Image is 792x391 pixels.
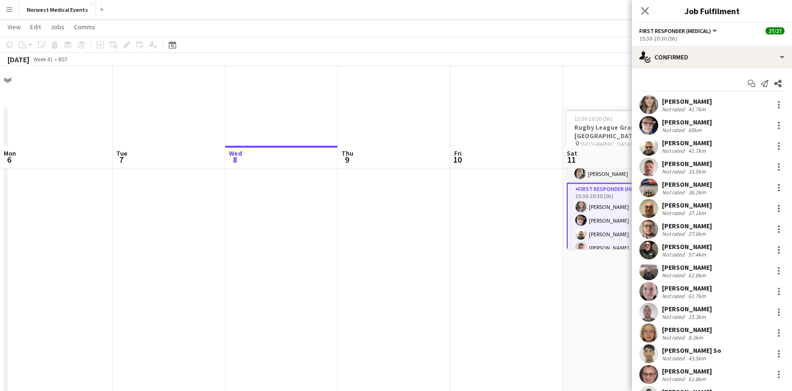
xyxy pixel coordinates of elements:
span: 9 [340,154,353,165]
span: [GEOGRAPHIC_DATA] [580,141,632,148]
div: 41.7km [686,147,708,154]
div: Not rated [662,272,686,279]
app-job-card: 15:30-20:30 (5h)27/27Rugby League Grand Final - [GEOGRAPHIC_DATA] [GEOGRAPHIC_DATA]4 RolesNurse1/... [567,109,672,249]
span: Mon [4,149,16,158]
a: View [4,21,24,33]
span: Week 41 [31,56,55,63]
button: Norwest Medical Events [19,0,96,19]
div: 27.6km [686,230,708,237]
div: Not rated [662,147,686,154]
div: 8.3km [686,334,705,341]
div: 43.5km [686,355,708,362]
span: Wed [229,149,242,158]
div: Not rated [662,106,686,113]
span: 7 [115,154,127,165]
div: Not rated [662,209,686,216]
span: First Responder (Medical) [639,27,711,34]
a: Comms [70,21,99,33]
div: 37.1km [686,209,708,216]
div: Not rated [662,251,686,258]
span: Tue [116,149,127,158]
a: Jobs [47,21,68,33]
div: Not rated [662,292,686,299]
div: 15:30-20:30 (5h) [639,35,784,42]
div: Not rated [662,168,686,175]
div: 15.3km [686,313,708,320]
div: [PERSON_NAME] [662,242,712,251]
button: First Responder (Medical) [639,27,719,34]
div: BST [58,56,68,63]
div: Not rated [662,313,686,320]
div: Not rated [662,355,686,362]
div: 62.8km [686,272,708,279]
div: [PERSON_NAME] [662,180,712,189]
div: [PERSON_NAME] [662,263,712,272]
span: Comms [74,23,95,31]
div: Not rated [662,230,686,237]
span: Fri [454,149,462,158]
span: Edit [30,23,41,31]
div: Not rated [662,189,686,196]
div: Confirmed [632,46,792,68]
div: Not rated [662,126,686,133]
div: [PERSON_NAME] [662,284,712,292]
div: 57.4km [686,251,708,258]
div: [PERSON_NAME] [662,367,712,375]
span: View [8,23,21,31]
span: 11 [565,154,577,165]
a: Edit [26,21,45,33]
div: 33.5km [686,168,708,175]
div: [PERSON_NAME] [662,159,712,168]
div: 61.7km [686,292,708,299]
div: Not rated [662,334,686,341]
div: Not rated [662,375,686,383]
span: Sat [567,149,577,158]
h3: Job Fulfilment [632,5,792,17]
div: [PERSON_NAME] [662,325,712,334]
div: [PERSON_NAME] [662,201,712,209]
div: 65km [686,126,703,133]
span: 10 [453,154,462,165]
div: [PERSON_NAME] [662,222,712,230]
span: 27/27 [766,27,784,34]
div: [DATE] [8,55,29,64]
div: [PERSON_NAME] [662,139,712,147]
span: 6 [2,154,16,165]
span: 8 [228,154,242,165]
span: Thu [342,149,353,158]
div: 41.7km [686,106,708,113]
div: [PERSON_NAME] [662,118,712,126]
div: 36.2km [686,189,708,196]
div: [PERSON_NAME] [662,305,712,313]
span: 15:30-20:30 (5h) [574,115,612,122]
span: Jobs [50,23,65,31]
div: [PERSON_NAME] So [662,346,721,355]
div: [PERSON_NAME] [662,97,712,106]
div: 61.8km [686,375,708,383]
h3: Rugby League Grand Final - [GEOGRAPHIC_DATA] [567,123,672,140]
